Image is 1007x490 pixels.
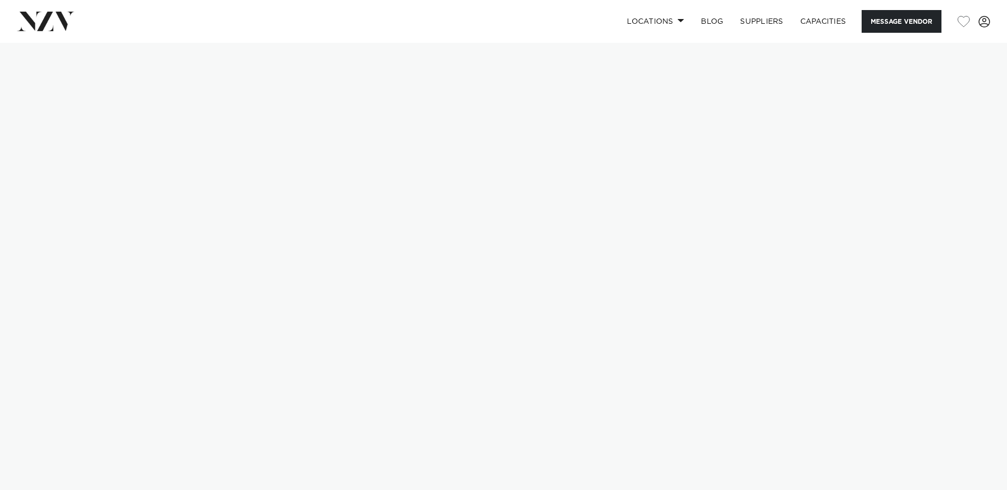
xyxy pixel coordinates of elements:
a: BLOG [692,10,732,33]
button: Message Vendor [862,10,941,33]
a: Capacities [792,10,855,33]
a: SUPPLIERS [732,10,791,33]
img: nzv-logo.png [17,12,75,31]
a: Locations [618,10,692,33]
